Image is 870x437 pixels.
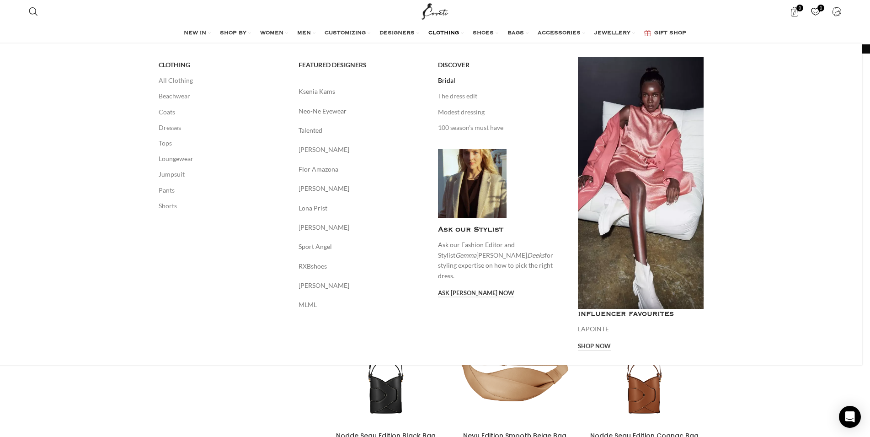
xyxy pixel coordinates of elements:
[507,24,528,43] a: BAGS
[654,30,686,37] span: GIFT SHOP
[379,24,419,43] a: DESIGNERS
[473,30,494,37] span: SHOES
[159,88,285,104] a: Beachwear
[159,104,285,120] a: Coats
[299,261,425,271] a: RXBshoes
[785,2,804,21] a: 0
[299,106,425,116] a: Neo-Ne Eyewear
[24,2,43,21] a: Search
[438,120,564,135] a: 100 season’s must have
[594,24,635,43] a: JEWELLERY
[455,251,476,259] em: Gemma
[839,406,861,428] div: Open Intercom Messenger
[538,30,581,37] span: ACCESSORIES
[507,30,524,37] span: BAGS
[297,24,315,43] a: MEN
[159,73,285,88] a: All Clothing
[159,61,190,69] span: CLOTHING
[438,225,564,235] h4: Ask our Stylist
[184,30,206,37] span: NEW IN
[473,24,498,43] a: SHOES
[438,104,564,120] a: Modest dressing
[299,300,425,310] a: MLML
[578,57,704,309] a: Banner link
[796,5,803,11] span: 0
[428,30,459,37] span: CLOTHING
[299,183,425,194] a: [PERSON_NAME]
[299,203,425,213] a: Lona Prist
[260,30,283,37] span: WOMEN
[644,24,686,43] a: GIFT SHOP
[438,240,564,281] p: Ask our Fashion Editor and Stylist [PERSON_NAME] for styling expertise on how to pick the right d...
[159,167,285,182] a: Jumpsuit
[644,30,651,36] img: GiftBag
[438,73,564,88] a: Bridal
[578,343,611,351] a: Shop now
[159,151,285,167] a: Loungewear
[578,324,704,334] p: LAPOINTE
[220,24,251,43] a: SHOP BY
[299,164,425,174] a: Flor Amazona
[220,30,246,37] span: SHOP BY
[817,5,824,11] span: 0
[159,135,285,151] a: Tops
[299,125,425,135] a: Talented
[24,24,846,43] div: Main navigation
[379,30,415,37] span: DESIGNERS
[438,149,507,218] img: Shop by Category Coveti
[578,309,704,319] h4: influencer favourites
[806,2,825,21] a: 0
[297,30,311,37] span: MEN
[299,86,425,97] a: Ksenia Kams
[159,120,285,135] a: Dresses
[420,7,450,15] a: Site logo
[325,30,366,37] span: CUSTOMIZING
[325,24,370,43] a: CUSTOMIZING
[428,24,464,43] a: CLOTHING
[527,251,544,259] em: Deeks
[538,24,585,43] a: ACCESSORIES
[438,290,514,298] a: Ask [PERSON_NAME] now
[594,30,630,37] span: JEWELLERY
[299,145,425,155] a: [PERSON_NAME]
[184,24,211,43] a: NEW IN
[438,61,470,69] span: DISCOVER
[299,242,425,252] a: Sport Angel
[159,198,285,214] a: Shorts
[299,222,425,232] a: [PERSON_NAME]
[438,88,564,104] a: The dress edit
[299,61,367,69] span: FEATURED DESIGNERS
[299,281,425,291] a: [PERSON_NAME]
[159,183,285,198] a: Pants
[806,2,825,21] div: My Wishlist
[260,24,288,43] a: WOMEN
